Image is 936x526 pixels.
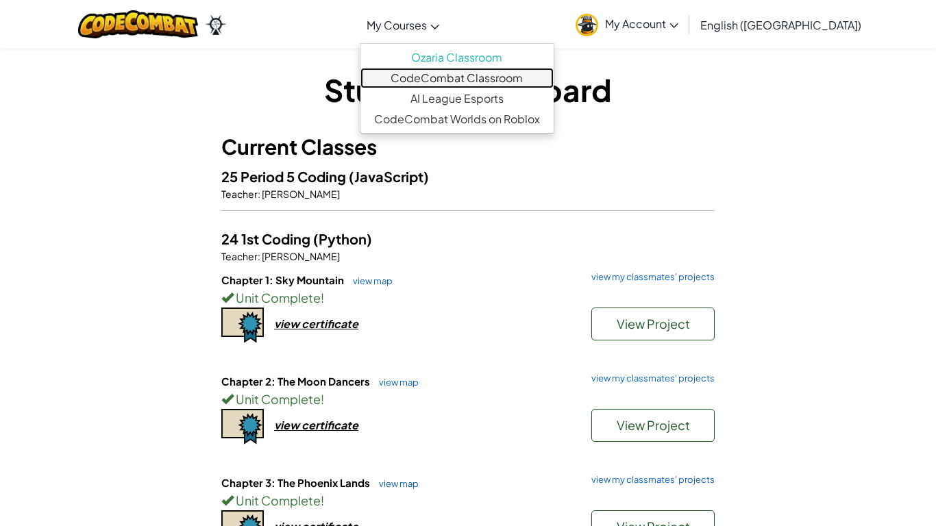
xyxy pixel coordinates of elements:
a: CodeCombat Worlds on Roblox [360,109,554,129]
button: View Project [591,409,715,442]
img: avatar [576,14,598,36]
a: view certificate [221,316,358,331]
a: CodeCombat Classroom [360,68,554,88]
a: AI League Esports [360,88,554,109]
span: My Courses [367,18,427,32]
span: (JavaScript) [349,168,429,185]
span: [PERSON_NAME] [260,250,340,262]
div: view certificate [274,418,358,432]
div: view certificate [274,316,358,331]
a: view my classmates' projects [584,273,715,281]
span: Unit Complete [234,492,321,508]
a: view map [346,275,393,286]
a: English ([GEOGRAPHIC_DATA]) [693,6,868,43]
span: Chapter 3: The Phoenix Lands [221,476,372,489]
a: view my classmates' projects [584,374,715,383]
span: English ([GEOGRAPHIC_DATA]) [700,18,861,32]
a: Ozaria Classroom [360,47,554,68]
a: view map [372,377,419,388]
h3: Current Classes [221,131,715,162]
img: Ozaria [205,14,227,35]
span: ! [321,492,324,508]
span: Chapter 2: The Moon Dancers [221,375,372,388]
span: ! [321,290,324,305]
span: [PERSON_NAME] [260,188,340,200]
span: Teacher [221,188,258,200]
span: Teacher [221,250,258,262]
a: view map [372,478,419,489]
a: view my classmates' projects [584,475,715,484]
a: view certificate [221,418,358,432]
h1: Student Dashboard [221,68,715,111]
img: CodeCombat logo [78,10,198,38]
span: Unit Complete [234,391,321,407]
span: (Python) [313,230,372,247]
span: : [258,250,260,262]
img: certificate-icon.png [221,308,264,343]
span: View Project [617,417,690,433]
img: certificate-icon.png [221,409,264,444]
span: View Project [617,316,690,331]
a: My Courses [360,6,446,43]
span: ! [321,391,324,407]
button: View Project [591,308,715,340]
span: Chapter 1: Sky Mountain [221,273,346,286]
span: Unit Complete [234,290,321,305]
span: My Account [605,16,678,31]
span: 24 1st Coding [221,230,313,247]
span: : [258,188,260,200]
span: 25 Period 5 Coding [221,168,349,185]
a: My Account [569,3,685,46]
